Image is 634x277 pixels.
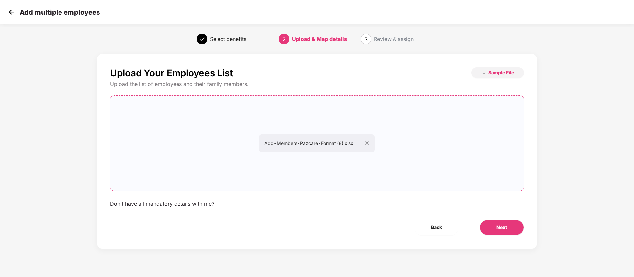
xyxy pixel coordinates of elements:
[282,36,286,43] span: 2
[364,36,368,43] span: 3
[20,8,100,16] p: Add multiple employees
[110,200,214,207] div: Don’t have all mandatory details with me?
[264,140,369,146] span: Add-Members-Pazcare-Format (8).xlsx
[496,224,507,231] span: Next
[292,34,347,44] div: Upload & Map details
[110,67,233,79] p: Upload Your Employees List
[415,220,458,235] button: Back
[199,37,205,42] span: check
[365,141,369,146] span: close
[488,69,514,76] span: Sample File
[471,67,524,78] button: Sample File
[7,7,17,17] img: svg+xml;base64,PHN2ZyB4bWxucz0iaHR0cDovL3d3dy53My5vcmcvMjAwMC9zdmciIHdpZHRoPSIzMCIgaGVpZ2h0PSIzMC...
[481,71,487,76] img: download_icon
[431,224,442,231] span: Back
[480,220,524,235] button: Next
[210,34,246,44] div: Select benefits
[110,81,524,87] div: Upload the list of employees and their family members.
[110,96,524,191] span: Add-Members-Pazcare-Format (8).xlsx close
[374,34,414,44] div: Review & assign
